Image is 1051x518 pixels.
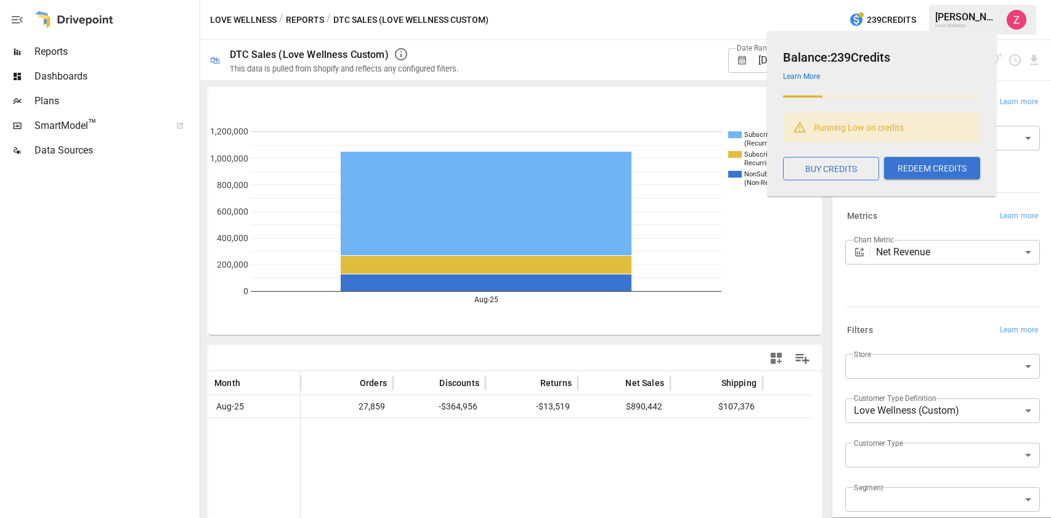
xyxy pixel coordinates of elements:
[876,240,1040,265] div: Net Revenue
[854,438,903,448] label: Customer Type
[625,377,664,389] span: Net Sales
[230,49,389,60] div: DTC Sales (Love Wellness Custom)
[744,139,779,147] text: (Recurring)
[492,396,572,417] span: -$13,519
[814,121,904,134] p: Running Low on credits
[241,374,259,392] button: Sort
[783,47,980,67] h6: Balance: 239 Credits
[744,179,793,187] text: (Non-Recurring)
[854,234,894,245] label: Chart Metric
[214,377,240,389] span: Month
[847,324,873,337] h6: Filters
[279,12,283,28] div: /
[676,396,757,417] span: $107,376
[845,398,1040,423] div: Love Wellness (Custom)
[999,2,1034,37] button: Zoe Keller
[744,131,783,139] text: Subscription
[217,233,248,243] text: 400,000
[214,396,246,417] span: Aug-25
[307,396,387,417] span: 27,859
[439,377,479,389] span: Discounts
[341,374,359,392] button: Sort
[854,349,871,360] label: Store
[360,377,387,389] span: Orders
[210,126,248,136] text: 1,200,000
[217,207,248,216] text: 600,000
[607,374,624,392] button: Sort
[327,12,331,28] div: /
[935,11,999,23] div: [PERSON_NAME]
[783,72,820,81] a: Learn More
[789,345,816,372] button: Manage Columns
[1007,10,1026,30] img: Zoe Keller
[208,113,812,335] svg: A chart.
[421,374,438,392] button: Sort
[847,210,877,223] h6: Metrics
[217,180,248,190] text: 800,000
[584,396,664,417] span: $890,442
[783,157,879,181] button: BUY CREDITS
[744,170,795,178] text: NonSubscription
[34,143,197,158] span: Data Sources
[854,393,936,403] label: Customer Type Definition
[210,12,277,28] button: Love Wellness
[935,23,999,28] div: Love Wellness
[217,260,248,269] text: 200,000
[34,94,197,109] span: Plans
[88,117,97,132] span: ™
[989,49,1004,72] button: View documentation
[540,377,572,389] span: Returns
[243,286,248,296] text: 0
[1000,96,1038,109] span: Learn more
[721,377,757,389] span: Shipping
[854,482,883,493] label: Segment
[230,64,458,73] div: This data is pulled from Shopify and reflects any configured filters.
[522,374,539,392] button: Sort
[1008,53,1022,67] button: Schedule report
[34,44,197,59] span: Reports
[1027,53,1041,67] button: Download report
[1000,210,1038,223] span: Learn more
[399,396,479,417] span: -$364,956
[34,118,163,133] span: SmartModel
[844,9,921,31] button: 239Credits
[867,12,916,28] span: 239 Credits
[744,150,801,158] text: Subscription (Non-
[474,295,498,304] text: Aug-25
[210,154,248,163] text: 1,000,000
[1000,324,1038,337] span: Learn more
[758,48,894,73] div: [DATE] - [DATE]
[210,54,220,66] div: 🛍
[744,159,776,167] text: Recurring)
[737,43,775,53] label: Date Range
[884,157,980,179] button: REDEEM CREDITS
[286,12,324,28] button: Reports
[703,374,720,392] button: Sort
[34,69,197,84] span: Dashboards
